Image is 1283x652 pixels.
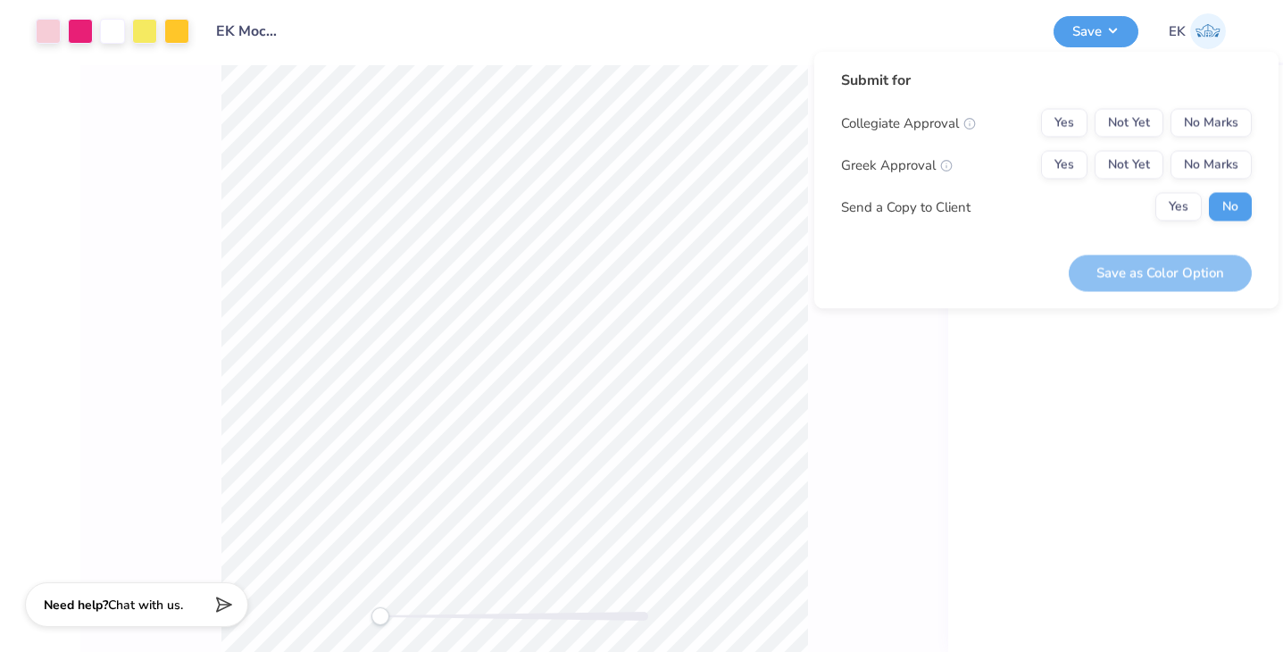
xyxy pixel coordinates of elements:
[203,13,290,49] input: Untitled Design
[1169,21,1186,42] span: EK
[1041,109,1087,138] button: Yes
[1161,13,1234,49] a: EK
[1209,193,1252,222] button: No
[1190,13,1226,49] img: Ellie King
[1041,151,1087,180] button: Yes
[1095,109,1163,138] button: Not Yet
[841,70,1252,91] div: Submit for
[108,597,183,614] span: Chat with us.
[1171,109,1252,138] button: No Marks
[841,113,976,133] div: Collegiate Approval
[1171,151,1252,180] button: No Marks
[1095,151,1163,180] button: Not Yet
[44,597,108,614] strong: Need help?
[841,196,971,217] div: Send a Copy to Client
[841,155,953,175] div: Greek Approval
[1155,193,1202,222] button: Yes
[1054,16,1138,47] button: Save
[371,607,389,625] div: Accessibility label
